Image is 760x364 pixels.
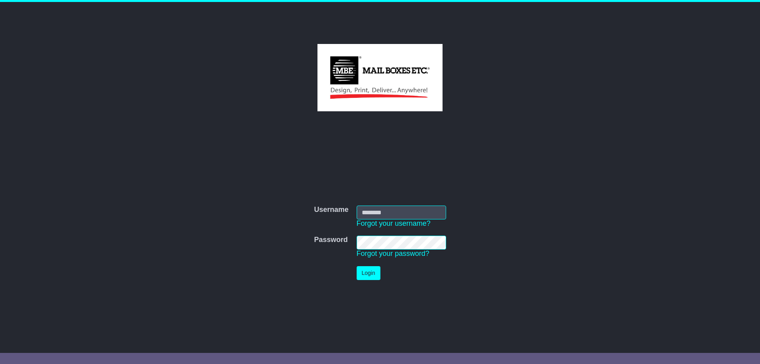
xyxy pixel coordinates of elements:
[357,219,431,227] a: Forgot your username?
[317,44,442,111] img: MBE Malvern
[314,206,348,214] label: Username
[314,236,348,244] label: Password
[357,250,429,257] a: Forgot your password?
[357,266,380,280] button: Login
